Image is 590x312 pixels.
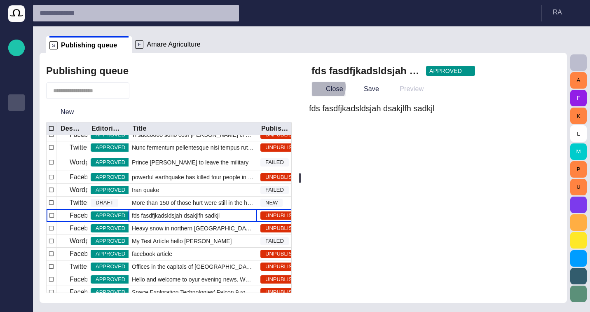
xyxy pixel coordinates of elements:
[12,180,21,188] p: [PERSON_NAME]'s media (playout)
[61,41,117,49] span: Publishing queue
[132,173,254,181] span: powerful earthquake has killed four people in southern Iran, close to the country's only nuclear ...
[70,274,98,284] p: Facebook
[260,224,308,232] span: UNPUBLISHED
[91,143,130,152] span: APPROVED
[12,114,21,122] p: Publishing queue KKK
[570,125,587,142] button: L
[132,224,254,232] span: Heavy snow in northern Japan claimed the lives of eight people over the weekend, while a blizzard...
[132,158,248,167] span: Prince William to leave the military
[91,173,130,181] span: APPROVED
[46,36,132,53] div: SPublishing queue
[132,36,215,53] div: FAmare Agriculture
[132,263,254,271] span: Offices in the capitals of Qatar and Bahrain
[12,147,21,157] span: Administration
[12,246,21,256] span: [URL][DOMAIN_NAME]
[12,246,21,254] p: [URL][DOMAIN_NAME]
[260,199,283,207] span: NEW
[260,275,308,284] span: UNPUBLISHED
[12,197,21,205] p: My OctopusX
[12,213,21,221] p: Social Media
[91,186,130,194] span: APPROVED
[70,143,89,152] p: Twitter
[570,72,587,89] button: A
[135,40,143,49] p: F
[8,259,25,276] div: AI Assistant
[12,147,21,155] p: Administration
[12,81,21,91] span: Story folders
[132,211,220,220] span: fds fasdfjkadsldsjah dsakjlfh sadkjl
[12,230,21,238] p: Editorial Admin
[260,186,289,194] span: FAILED
[260,143,308,152] span: UNPUBLISHED
[132,186,159,194] span: Iran quake
[133,124,147,133] div: Title
[91,263,130,271] span: APPROVED
[91,211,130,220] span: APPROVED
[12,164,21,174] span: Media-test with filter
[311,82,346,96] button: Close
[570,161,587,178] button: P
[570,179,587,195] button: U
[311,64,419,77] h2: fds fasdfjkadsldsjah dsakjlfh sadkjl
[260,173,308,181] span: UNPUBLISHED
[12,197,21,206] span: My OctopusX
[132,250,172,258] span: facebook article
[91,224,130,232] span: APPROVED
[91,199,118,207] span: DRAFT
[426,66,475,76] button: APPROVED
[132,237,232,245] span: My Test Article hello dolly
[260,158,289,167] span: FAILED
[91,237,130,245] span: APPROVED
[91,124,122,133] div: Editorial status
[12,263,21,272] span: AI Assistant
[132,275,254,284] span: Hello and welcome to oyur evening news. We have new reports from Syria...
[70,249,98,259] p: Facebook
[8,243,25,259] div: [URL][DOMAIN_NAME]
[8,61,25,282] ul: main menu
[147,40,200,49] span: Amare Agriculture
[429,67,462,75] span: APPROVED
[261,124,292,133] div: Publishing status
[12,98,21,106] p: Publishing queue
[570,90,587,106] button: F
[61,124,81,133] div: Destination
[12,279,21,289] span: Octopus
[12,81,21,89] p: Story folders
[260,237,289,245] span: FAILED
[12,230,21,239] span: Editorial Admin
[8,160,25,177] div: Media-test with filter
[12,180,21,190] span: [PERSON_NAME]'s media (playout)
[70,262,89,272] p: Twitter
[349,82,382,96] button: Save
[309,104,435,113] span: fds fasdfjkadsldsjah dsakjlfh sadkjl
[12,263,21,271] p: AI Assistant
[8,94,25,111] div: Publishing queue
[91,250,130,258] span: APPROVED
[70,198,89,208] p: Twitter
[546,5,585,20] button: RA
[260,250,308,258] span: UNPUBLISHED
[553,7,562,17] p: R A
[8,127,25,144] div: Media
[570,143,587,160] button: M
[70,157,128,167] p: Wordpress Reunion
[70,172,98,182] p: Facebook
[132,143,254,152] span: Nunc fermentum pellentesque nisi tempus rutrum. Praesent dolor augue, posuere et urna at, rutrum ...
[12,98,21,108] span: Publishing queue
[70,223,98,233] p: Facebook
[91,275,130,284] span: APPROVED
[260,263,308,271] span: UNPUBLISHED
[70,236,128,246] p: Wordpress Reunion
[12,131,21,141] span: Media
[12,213,21,223] span: Social Media
[49,41,58,49] p: S
[46,105,89,120] button: New
[260,211,308,220] span: UNPUBLISHED
[46,65,129,77] h2: Publishing queue
[8,276,25,292] div: Octopus
[12,114,21,124] span: Publishing queue KKK
[12,164,21,172] p: Media-test with filter
[91,158,130,167] span: APPROVED
[12,279,21,287] p: Octopus
[8,5,25,22] img: Octopus News Room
